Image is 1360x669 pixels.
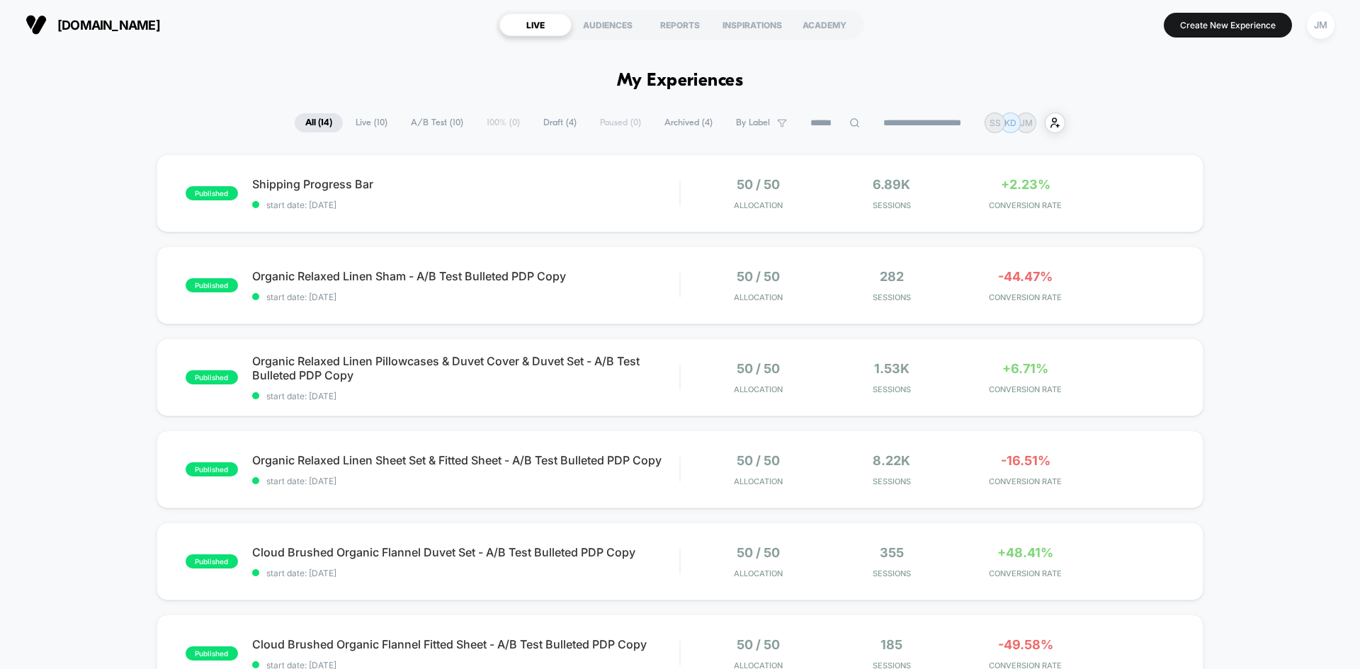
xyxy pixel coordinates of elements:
[252,269,679,283] span: Organic Relaxed Linen Sham - A/B Test Bulleted PDP Copy
[400,113,474,132] span: A/B Test ( 10 )
[186,554,238,568] span: published
[880,545,904,560] span: 355
[734,384,783,394] span: Allocation
[962,476,1089,486] span: CONVERSION RATE
[998,637,1053,652] span: -49.58%
[252,292,679,302] span: start date: [DATE]
[25,14,47,35] img: Visually logo
[962,292,1089,302] span: CONVERSION RATE
[962,200,1089,210] span: CONVERSION RATE
[252,200,679,210] span: start date: [DATE]
[829,292,956,302] span: Sessions
[252,453,679,467] span: Organic Relaxed Linen Sheet Set & Fitted Sheet - A/B Test Bulleted PDP Copy
[499,13,572,36] div: LIVE
[734,200,783,210] span: Allocation
[186,186,238,200] span: published
[737,177,780,192] span: 50 / 50
[990,118,1001,128] p: SS
[829,200,956,210] span: Sessions
[1307,11,1334,39] div: JM
[716,13,788,36] div: INSPIRATIONS
[829,568,956,578] span: Sessions
[533,113,587,132] span: Draft ( 4 )
[252,177,679,191] span: Shipping Progress Bar
[295,113,343,132] span: All ( 14 )
[252,637,679,651] span: Cloud Brushed Organic Flannel Fitted Sheet - A/B Test Bulleted PDP Copy
[186,370,238,384] span: published
[734,568,783,578] span: Allocation
[186,462,238,476] span: published
[252,476,679,486] span: start date: [DATE]
[880,269,904,284] span: 282
[874,361,909,376] span: 1.53k
[1001,177,1050,192] span: +2.23%
[1020,118,1033,128] p: JM
[737,453,780,468] span: 50 / 50
[997,545,1053,560] span: +48.41%
[186,278,238,292] span: published
[962,568,1089,578] span: CONVERSION RATE
[572,13,644,36] div: AUDIENCES
[788,13,861,36] div: ACADEMY
[737,637,780,652] span: 50 / 50
[873,453,910,468] span: 8.22k
[737,269,780,284] span: 50 / 50
[829,476,956,486] span: Sessions
[1002,361,1048,376] span: +6.71%
[737,545,780,560] span: 50 / 50
[252,568,679,578] span: start date: [DATE]
[737,361,780,376] span: 50 / 50
[962,384,1089,394] span: CONVERSION RATE
[644,13,716,36] div: REPORTS
[736,118,770,128] span: By Label
[252,354,679,382] span: Organic Relaxed Linen Pillowcases & Duvet Cover & Duvet Set - A/B Test Bulleted PDP Copy
[829,384,956,394] span: Sessions
[1004,118,1016,128] p: KD
[252,391,679,401] span: start date: [DATE]
[873,177,910,192] span: 6.89k
[734,292,783,302] span: Allocation
[654,113,723,132] span: Archived ( 4 )
[1303,11,1339,40] button: JM
[998,269,1053,284] span: -44.47%
[186,646,238,661] span: published
[21,13,164,36] button: [DOMAIN_NAME]
[734,476,783,486] span: Allocation
[1164,13,1292,38] button: Create New Experience
[252,545,679,559] span: Cloud Brushed Organic Flannel Duvet Set - A/B Test Bulleted PDP Copy
[880,637,902,652] span: 185
[1001,453,1050,468] span: -16.51%
[617,71,744,91] h1: My Experiences
[57,18,160,33] span: [DOMAIN_NAME]
[345,113,398,132] span: Live ( 10 )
